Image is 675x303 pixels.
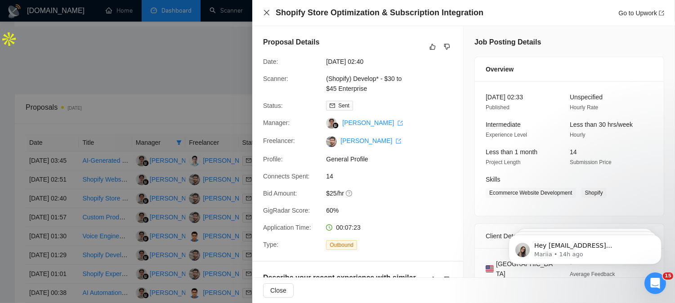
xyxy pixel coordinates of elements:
button: like [428,274,439,285]
span: 14 [326,171,461,181]
h5: Describe your recent experience with similar projects [263,272,424,294]
span: Status: [263,102,283,109]
div: Client Details [486,224,653,248]
h4: Shopify Store Optimization & Subscription Integration [276,7,483,18]
a: (Shopify) Develop* - $30 to $45 Enterprise [326,75,402,92]
span: Shopify [581,188,607,198]
span: Scanner: [263,75,288,82]
span: $25/hr [326,188,461,198]
span: General Profile [326,154,461,164]
a: [PERSON_NAME] export [342,119,403,126]
span: Hourly [570,132,586,138]
span: Outbound [326,240,357,250]
span: [DATE] 02:40 [326,57,461,67]
button: Close [263,283,294,298]
span: Hourly Rate [570,104,598,111]
span: Ecommerce Website Development [486,188,576,198]
span: 60% [326,205,461,215]
span: Profile: [263,156,283,163]
span: Project Length [486,159,520,165]
span: 00:07:23 [336,224,361,231]
span: Intermediate [486,121,521,128]
span: Connects Spent: [263,173,310,180]
span: Unspecified [570,94,603,101]
span: Sent [338,102,349,109]
span: Skills [486,176,501,183]
span: Date: [263,58,278,65]
img: c1VYogtXRo3xIjr_nVNIDK9Izz0_a35G-cEH8ZDRE-ZabiSHVvMBdBRsODUVHRbc74 [326,136,337,147]
span: dislike [444,276,450,283]
a: [PERSON_NAME] export [340,137,401,144]
iframe: Intercom notifications message [495,216,675,279]
span: question-circle [346,190,353,197]
span: export [659,10,664,16]
span: like [430,276,437,283]
span: GigRadar Score: [263,207,310,214]
span: Freelancer: [263,137,295,144]
span: Overview [486,64,514,74]
span: export [398,120,403,126]
span: Published [486,104,510,111]
button: Close [263,9,270,17]
iframe: Intercom live chat [644,272,666,294]
span: export [396,138,401,144]
span: Less than 1 month [486,148,537,156]
span: 15 [663,272,673,280]
span: Submission Price [570,159,612,165]
span: close [263,9,270,16]
button: dislike [442,274,452,285]
img: 🇺🇸 [486,264,494,274]
span: Bid Amount: [263,190,297,197]
a: Go to Upworkexport [618,9,664,17]
span: 14 [570,148,577,156]
span: Manager: [263,119,290,126]
span: [DATE] 02:33 [486,94,523,101]
span: mail [330,103,335,108]
span: Type: [263,241,278,248]
img: gigradar-bm.png [332,122,339,129]
span: clock-circle [326,224,332,231]
span: Application Time: [263,224,311,231]
span: Less than 30 hrs/week [570,121,633,128]
span: Experience Level [486,132,527,138]
span: Close [270,285,286,295]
